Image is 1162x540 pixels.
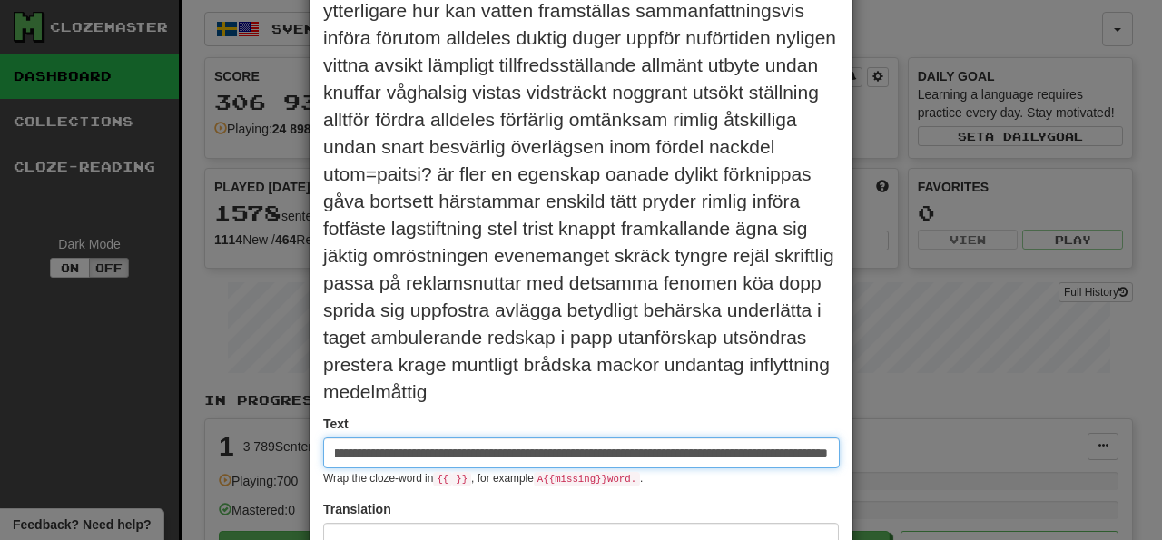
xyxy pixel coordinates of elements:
label: Text [323,415,349,433]
code: A {{ missing }} word. [534,472,640,486]
code: {{ [433,472,452,486]
code: }} [452,472,471,486]
label: Translation [323,500,391,518]
small: Wrap the cloze-word in , for example . [323,472,643,485]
